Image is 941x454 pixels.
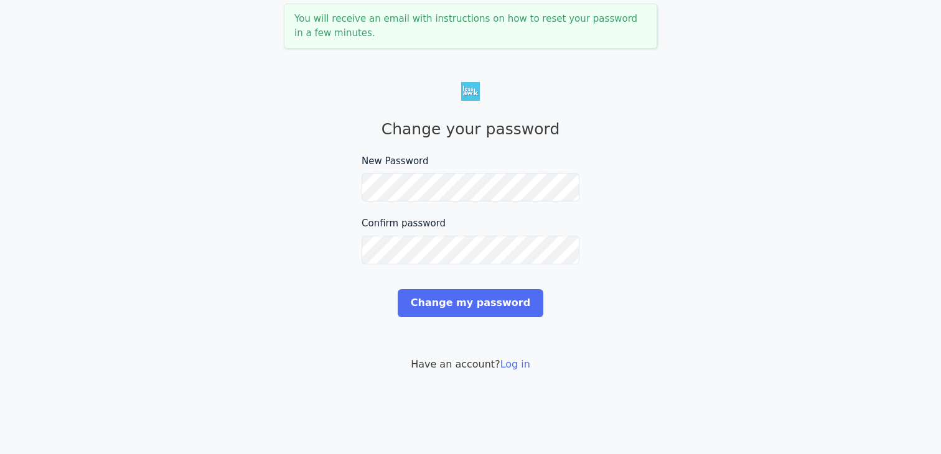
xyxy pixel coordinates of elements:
label: Confirm password [362,216,579,231]
h1: Change your password [362,119,579,139]
label: New Password [362,154,579,169]
p: Have an account? [362,357,579,372]
input: Change my password [398,289,543,317]
a: Log in [500,358,530,370]
p: You will receive an email with instructions on how to reset your password in a few minutes. [294,12,647,40]
img: Less Awkward Hub logo [461,82,480,101]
